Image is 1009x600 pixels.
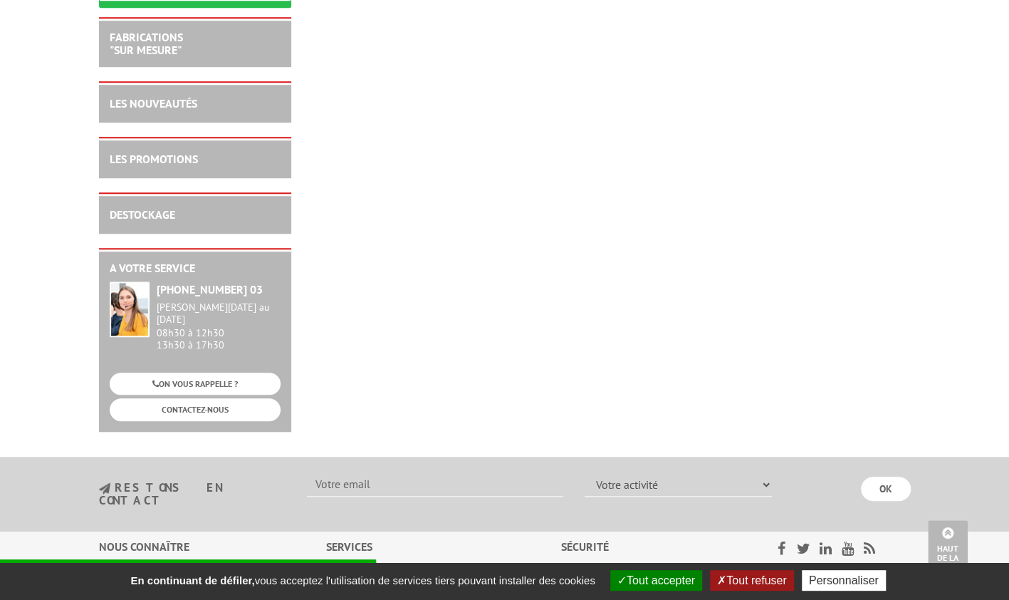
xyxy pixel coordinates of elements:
[802,570,886,591] button: Personnaliser (fenêtre modale)
[110,30,183,57] a: FABRICATIONS"Sur Mesure"
[326,539,562,555] div: Services
[610,570,702,591] button: Tout accepter
[861,477,911,501] input: OK
[928,520,968,579] a: Haut de la page
[110,262,281,275] h2: A votre service
[130,574,254,586] strong: En continuant de défiler,
[110,96,197,110] a: LES NOUVEAUTÉS
[110,373,281,395] a: ON VOUS RAPPELLE ?
[99,482,286,507] h3: restons en contact
[110,152,198,166] a: LES PROMOTIONS
[123,574,602,586] span: vous acceptez l'utilisation de services tiers pouvant installer des cookies
[99,539,326,555] div: Nous connaître
[710,570,793,591] button: Tout refuser
[110,281,150,337] img: widget-service.jpg
[561,539,740,555] div: Sécurité
[157,301,281,326] div: [PERSON_NAME][DATE] au [DATE]
[110,207,175,222] a: DESTOCKAGE
[99,482,110,495] img: newsletter.jpg
[157,301,281,351] div: 08h30 à 12h30 13h30 à 17h30
[157,282,263,296] strong: [PHONE_NUMBER] 03
[307,472,563,497] input: Votre email
[110,398,281,420] a: CONTACTEZ-NOUS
